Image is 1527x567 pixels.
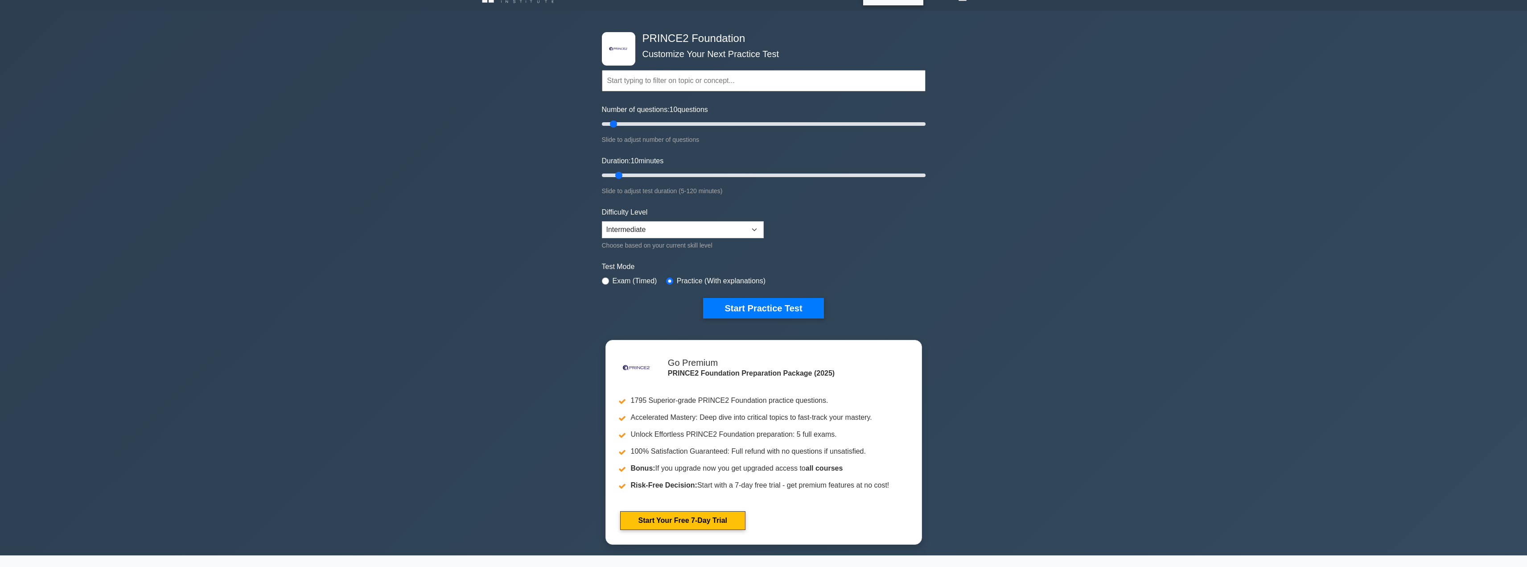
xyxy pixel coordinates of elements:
label: Duration: minutes [602,156,664,166]
input: Start typing to filter on topic or concept... [602,70,926,91]
label: Practice (With explanations) [677,276,766,286]
label: Exam (Timed) [613,276,657,286]
label: Difficulty Level [602,207,648,218]
label: Test Mode [602,261,926,272]
div: Slide to adjust test duration (5-120 minutes) [602,186,926,196]
div: Choose based on your current skill level [602,240,764,251]
span: 10 [630,157,638,165]
button: Start Practice Test [703,298,823,319]
div: Slide to adjust number of questions [602,134,926,145]
h4: PRINCE2 Foundation [639,32,882,45]
label: Number of questions: questions [602,104,708,115]
span: 10 [670,106,678,113]
a: Start Your Free 7-Day Trial [620,511,745,530]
